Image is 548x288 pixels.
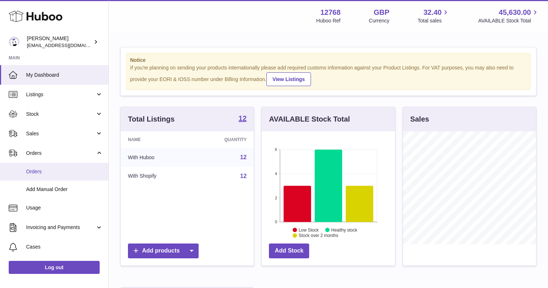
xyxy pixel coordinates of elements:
text: 2 [275,195,277,200]
span: Stock [26,111,95,118]
div: Huboo Ref [316,17,341,24]
a: Log out [9,261,100,274]
h3: AVAILABLE Stock Total [269,114,350,124]
strong: GBP [374,8,389,17]
td: With Huboo [121,148,192,167]
a: Add Stock [269,243,309,258]
span: Total sales [418,17,450,24]
a: 12 [240,154,247,160]
span: AVAILABLE Stock Total [478,17,539,24]
text: Stock over 2 months [299,233,338,238]
text: 4 [275,171,277,176]
span: My Dashboard [26,72,103,79]
div: Currency [369,17,390,24]
a: 32.40 Total sales [418,8,450,24]
td: With Shopify [121,167,192,186]
a: 12 [240,173,247,179]
span: Sales [26,130,95,137]
span: Cases [26,243,103,250]
text: Low Stock [299,227,319,232]
strong: 12 [238,115,246,122]
a: 12 [238,115,246,123]
div: [PERSON_NAME] [27,35,92,49]
span: Orders [26,150,95,157]
text: 6 [275,147,277,152]
span: 45,630.00 [499,8,531,17]
span: 32.40 [423,8,441,17]
span: Orders [26,168,103,175]
a: View Listings [266,72,311,86]
span: Usage [26,204,103,211]
h3: Sales [410,114,429,124]
th: Name [121,131,192,148]
img: internalAdmin-12768@internal.huboo.com [9,37,20,47]
text: 0 [275,220,277,224]
a: Add products [128,243,199,258]
div: If you're planning on sending your products internationally please add required customs informati... [130,64,527,86]
a: 45,630.00 AVAILABLE Stock Total [478,8,539,24]
span: Listings [26,91,95,98]
strong: 12768 [320,8,341,17]
th: Quantity [192,131,254,148]
text: Healthy stock [331,227,358,232]
span: Add Manual Order [26,186,103,193]
span: Invoicing and Payments [26,224,95,231]
strong: Notice [130,57,527,64]
h3: Total Listings [128,114,175,124]
span: [EMAIL_ADDRESS][DOMAIN_NAME] [27,42,107,48]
